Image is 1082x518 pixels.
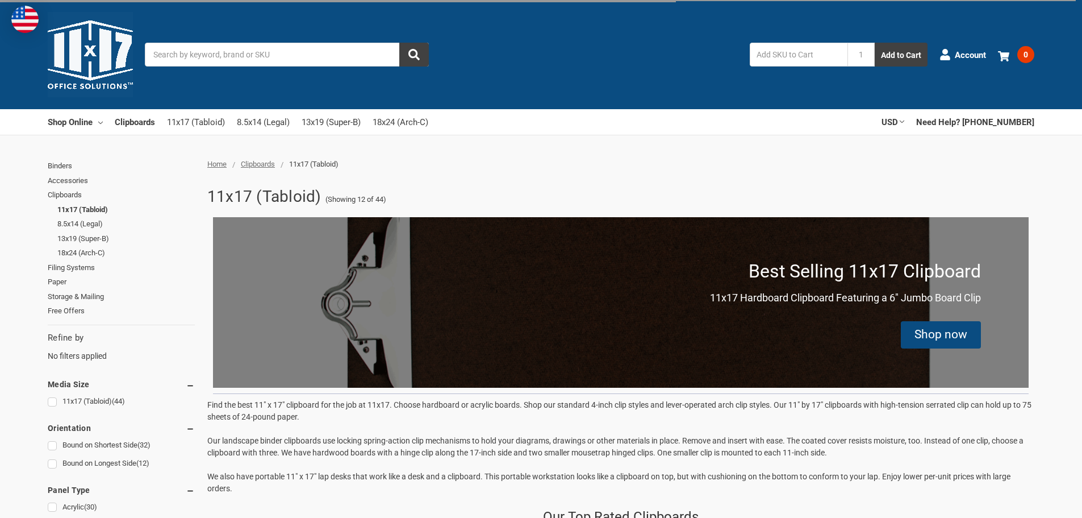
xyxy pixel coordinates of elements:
[955,48,986,61] span: Account
[48,456,195,471] a: Bound on Longest Side
[48,289,195,304] a: Storage & Mailing
[48,109,103,134] a: Shop Online
[145,43,429,67] input: Search by keyword, brand or SKU
[1017,46,1034,63] span: 0
[939,40,986,69] a: Account
[207,400,1031,421] span: Find the best 11" x 17" clipboard for the job at 11x17. Choose hardboard or acrylic boards. Shop ...
[84,503,97,511] span: (30)
[48,173,195,188] a: Accessories
[241,160,275,168] a: Clipboards
[998,40,1034,69] a: 0
[207,472,1010,493] span: We also have portable 11" x 17" lap desks that work like a desk and a clipboard. This portable wo...
[48,500,195,515] a: Acrylic
[57,217,195,231] a: 8.5x14 (Legal)
[237,110,290,135] a: 8.5x14 (Legal)
[750,43,847,67] input: Add SKU to Cart
[901,321,981,349] div: Shop now
[749,258,981,285] p: Best Selling 11x17 Clipboard
[48,260,195,275] a: Filing Systems
[48,421,195,435] h5: Orientation
[167,110,225,135] a: 11x17 (Tabloid)
[914,326,967,344] div: Shop now
[48,159,195,173] a: Binders
[325,194,386,205] span: (Showing 12 of 44)
[48,394,195,409] a: 11x17 (Tabloid)
[916,109,1034,134] a: Need Help? [PHONE_NUMBER]
[112,397,125,405] span: (44)
[48,378,195,391] h5: Media Size
[289,160,339,168] span: 11x17 (Tabloid)
[207,182,321,212] h1: 11x17 (Tabloid)
[48,304,195,318] a: Free Offers
[57,246,195,260] a: 18x24 (Arch-C)
[882,109,904,134] a: USD
[57,231,195,246] a: 13x19 (Super-B)
[11,6,39,33] img: duty and tax information for United States
[875,43,928,67] button: Add to Cart
[48,483,195,497] h5: Panel Type
[207,160,227,168] a: Home
[48,331,195,362] div: No filters applied
[207,436,1023,457] span: Our landscape binder clipboards use locking spring-action clip mechanisms to hold your diagrams, ...
[115,109,155,134] a: Clipboards
[302,110,361,135] a: 13x19 (Super-B)
[710,290,981,305] p: 11x17 Hardboard Clipboard Featuring a 6" Jumbo Board Clip
[48,275,195,289] a: Paper
[48,12,133,97] img: 11x17.com
[373,110,428,135] a: 18x24 (Arch-C)
[137,441,151,449] span: (32)
[48,188,195,202] a: Clipboards
[48,331,195,345] h5: Refine by
[136,459,149,467] span: (12)
[57,202,195,217] a: 11x17 (Tabloid)
[48,438,195,453] a: Bound on Shortest Side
